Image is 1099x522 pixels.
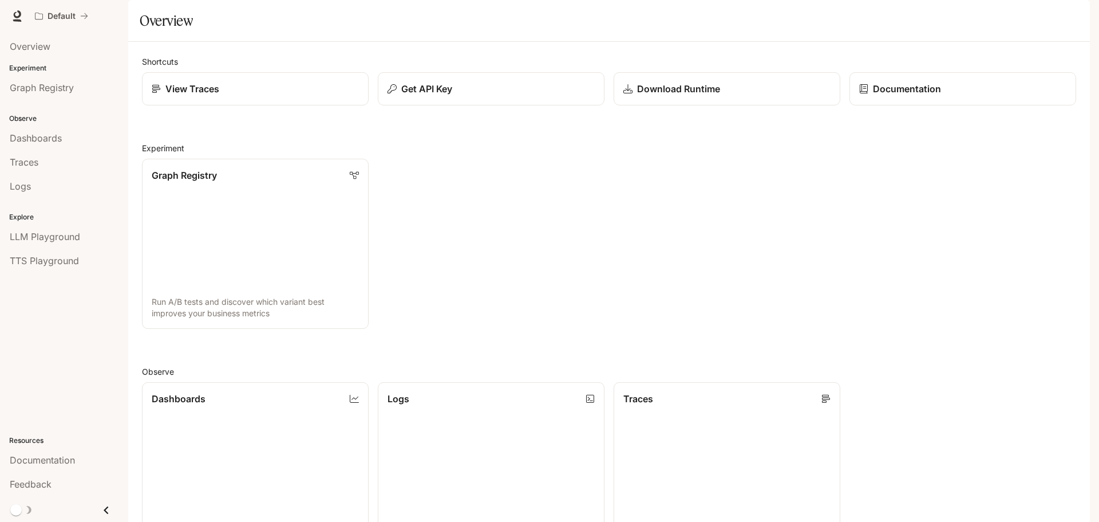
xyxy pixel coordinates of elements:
h2: Experiment [142,142,1076,154]
h2: Shortcuts [142,56,1076,68]
p: Get API Key [401,82,452,96]
p: Default [48,11,76,21]
button: Get API Key [378,72,604,105]
p: Dashboards [152,392,205,406]
p: Download Runtime [637,82,720,96]
a: Documentation [849,72,1076,105]
p: Run A/B tests and discover which variant best improves your business metrics [152,296,359,319]
p: Documentation [873,82,941,96]
p: Logs [388,392,409,406]
button: All workspaces [30,5,93,28]
p: Graph Registry [152,168,217,182]
h2: Observe [142,366,1076,378]
p: Traces [623,392,653,406]
h1: Overview [140,9,193,32]
p: View Traces [165,82,219,96]
a: Download Runtime [614,72,840,105]
a: Graph RegistryRun A/B tests and discover which variant best improves your business metrics [142,159,369,329]
a: View Traces [142,72,369,105]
